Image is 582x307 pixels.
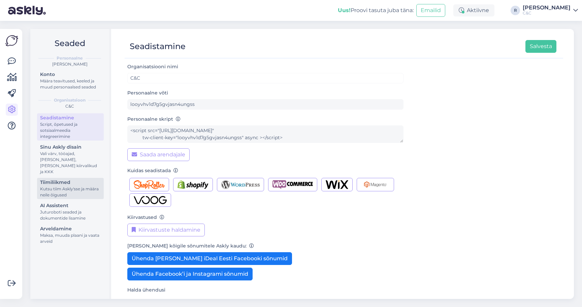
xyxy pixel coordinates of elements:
[127,148,190,161] button: Saada arendajale
[37,224,104,245] a: ArveldamineMaksa, muuda plaani ja vaata arveid
[453,4,494,16] div: Aktiivne
[134,196,167,204] img: Voog
[127,73,403,83] input: ABC Corporation
[326,180,348,189] img: Wix
[40,144,101,151] div: Sinu Askly disain
[40,179,101,186] div: Tiimiliikmed
[40,151,101,175] div: Vali värv, tööajad, [PERSON_NAME], [PERSON_NAME] kiirvalikud ja KKK
[37,201,104,222] a: AI AssistentJuturoboti seaded ja dokumentide lisamine
[361,180,390,189] img: Magento
[523,10,571,16] div: C&C
[127,286,165,294] label: Halda ühendusi
[37,70,104,91] a: KontoMäära teavitused, keeled ja muud personaalsed seaded
[127,214,164,221] label: Kiirvastused
[36,61,104,67] div: [PERSON_NAME]
[127,89,168,97] label: Personaalne võti
[40,71,101,78] div: Konto
[127,268,253,280] button: Ühenda Facebook’i ja Instagrami sõnumid
[57,55,83,61] b: Personaalne
[54,97,86,103] b: Organisatsioon
[127,116,181,123] label: Personaalne skript
[37,143,104,176] a: Sinu Askly disainVali värv, tööajad, [PERSON_NAME], [PERSON_NAME] kiirvalikud ja KKK
[134,180,165,189] img: Shoproller
[338,7,351,13] b: Uus!
[127,63,181,70] label: Organisatsiooni nimi
[40,202,101,209] div: AI Assistent
[272,180,313,189] img: Woocommerce
[221,180,260,189] img: Wordpress
[37,113,104,141] a: SeadistamineScript, õpetused ja sotsiaalmeedia integreerimine
[127,242,254,250] label: [PERSON_NAME] kõigile sõnumitele Askly kaudu:
[5,34,18,47] img: Askly Logo
[127,167,178,174] label: Kuidas seadistada
[127,125,403,143] textarea: <script src="[URL][DOMAIN_NAME]" tw-client-key="looyvhv1d7g5gvjasn4ungss" async ></script>
[40,78,101,90] div: Määra teavitused, keeled ja muud personaalsed seaded
[525,40,556,53] button: Salvesta
[40,232,101,244] div: Maksa, muuda plaani ja vaata arveid
[511,6,520,15] div: R
[127,224,205,236] button: Kiirvastuste haldamine
[36,103,104,109] div: C&C
[523,5,578,16] a: [PERSON_NAME]C&C
[36,37,104,50] h2: Seaded
[37,178,104,199] a: TiimiliikmedKutsu tiim Askly'sse ja määra neile õigused
[40,225,101,232] div: Arveldamine
[127,252,292,265] button: Ühenda [PERSON_NAME] iDeal Eesti Facebooki sõnumid
[40,114,101,121] div: Seadistamine
[130,40,186,53] div: Seadistamine
[40,186,101,198] div: Kutsu tiim Askly'sse ja määra neile õigused
[177,180,208,189] img: Shopify
[40,209,101,221] div: Juturoboti seaded ja dokumentide lisamine
[338,6,414,14] div: Proovi tasuta juba täna:
[40,121,101,140] div: Script, õpetused ja sotsiaalmeedia integreerimine
[523,5,571,10] div: [PERSON_NAME]
[416,4,445,17] button: Emailid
